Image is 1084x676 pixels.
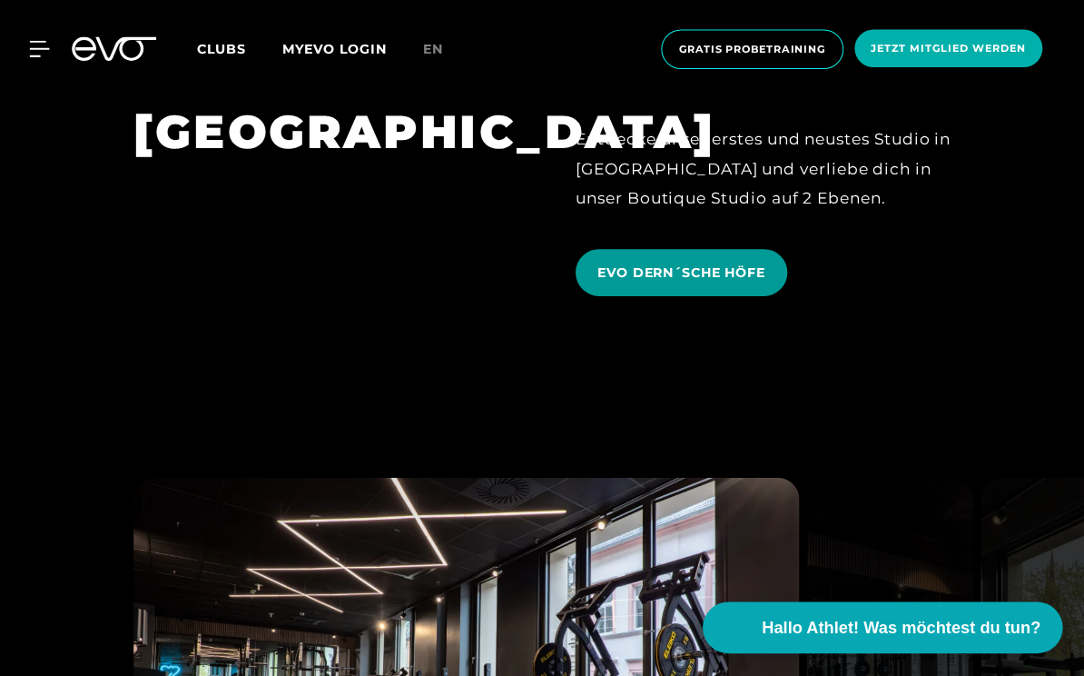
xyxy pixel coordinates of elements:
[646,29,837,68] a: Gratis Probetraining
[669,41,814,56] span: Gratis Probetraining
[418,38,459,59] a: en
[567,122,952,210] div: Entdecke unser erstes und neustes Studio in [GEOGRAPHIC_DATA] und verliebe dich in unser Boutique...
[132,100,517,159] h1: [GEOGRAPHIC_DATA]
[589,259,754,278] span: EVO DERN´SCHE HÖFE
[751,607,1026,631] span: Hallo Athlet! Was möchtest du tun?
[279,40,381,56] a: MYEVO LOGIN
[693,593,1048,644] button: Hallo Athlet! Was möchtest du tun?
[567,232,783,305] a: EVO DERN´SCHE HÖFE
[837,29,1033,68] a: Jetzt Mitglied werden
[859,40,1011,55] span: Jetzt Mitglied werden
[418,40,438,56] span: en
[194,39,279,56] a: Clubs
[194,40,242,56] span: Clubs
